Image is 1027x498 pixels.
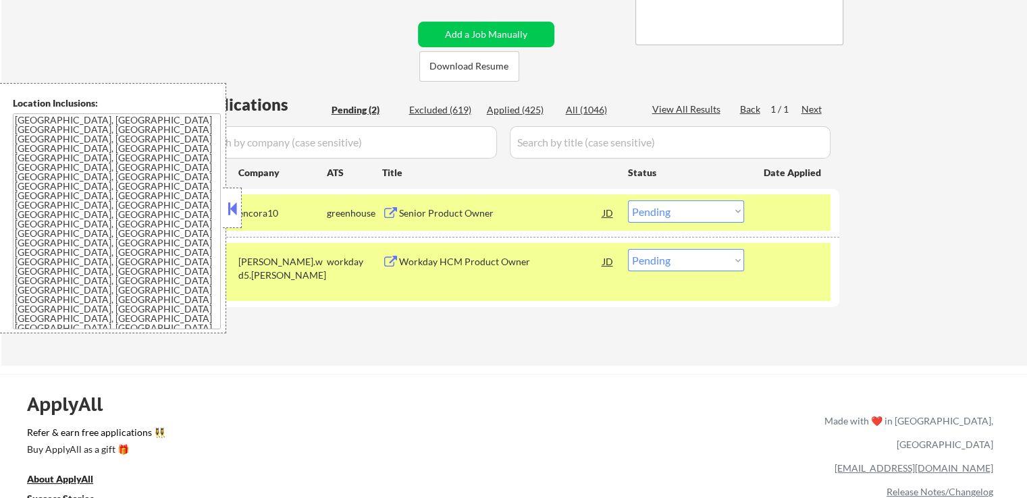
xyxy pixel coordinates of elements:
[770,103,801,116] div: 1 / 1
[764,166,823,179] div: Date Applied
[602,249,615,273] div: JD
[27,393,118,416] div: ApplyAll
[327,206,382,220] div: greenhouse
[27,442,162,459] a: Buy ApplyAll as a gift 🎁
[27,445,162,454] div: Buy ApplyAll as a gift 🎁
[566,103,633,117] div: All (1046)
[238,166,327,179] div: Company
[193,96,327,113] div: Applications
[487,103,554,117] div: Applied (425)
[238,206,327,220] div: encora10
[13,96,221,110] div: Location Inclusions:
[740,103,762,116] div: Back
[628,160,744,184] div: Status
[327,166,382,179] div: ATS
[27,472,112,489] a: About ApplyAll
[193,126,497,159] input: Search by company (case sensitive)
[801,103,823,116] div: Next
[419,51,519,82] button: Download Resume
[418,22,554,47] button: Add a Job Manually
[27,428,542,442] a: Refer & earn free applications 👯‍♀️
[652,103,725,116] div: View All Results
[409,103,477,117] div: Excluded (619)
[835,462,993,474] a: [EMAIL_ADDRESS][DOMAIN_NAME]
[399,206,603,220] div: Senior Product Owner
[819,409,993,456] div: Made with ❤️ in [GEOGRAPHIC_DATA], [GEOGRAPHIC_DATA]
[332,103,399,117] div: Pending (2)
[510,126,831,159] input: Search by title (case sensitive)
[887,486,993,497] a: Release Notes/Changelog
[399,255,603,269] div: Workday HCM Product Owner
[327,255,382,269] div: workday
[602,200,615,225] div: JD
[27,473,93,485] u: About ApplyAll
[382,166,615,179] div: Title
[238,255,327,281] div: [PERSON_NAME].wd5.[PERSON_NAME]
